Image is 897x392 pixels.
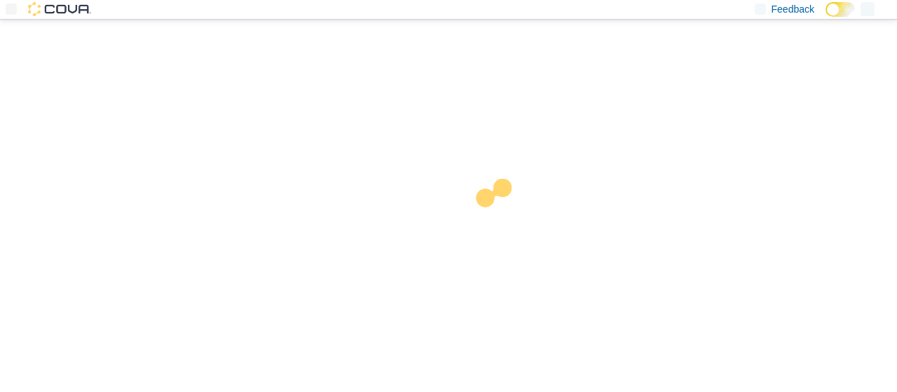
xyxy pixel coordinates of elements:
span: Dark Mode [826,17,826,18]
span: Feedback [772,2,814,16]
img: Cova [28,2,91,16]
input: Dark Mode [826,2,855,17]
img: cova-loader [448,168,554,273]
